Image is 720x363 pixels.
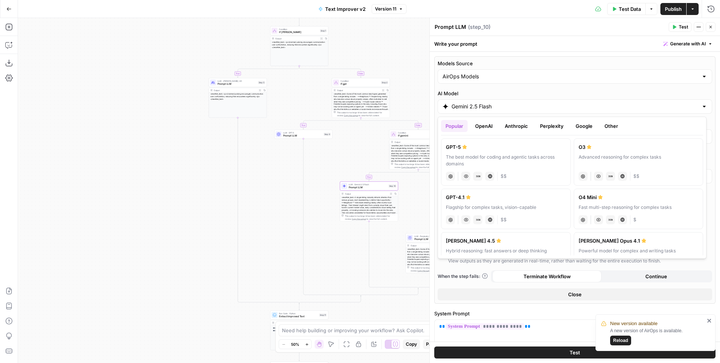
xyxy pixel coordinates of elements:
div: Output [275,321,318,324]
button: Copy [403,339,420,349]
span: Test [679,24,688,30]
span: Run Code · Python [279,312,318,315]
span: ( step_10 ) [468,23,490,31]
label: System Prompt [434,310,715,317]
div: This output is too large & has been abbreviated for review. to view the full content. [337,111,388,117]
input: Select a model [451,103,698,110]
div: <rewritten_text> A single listing naturally attracts attention from various groups, each represen... [340,196,398,237]
label: Models Source [438,60,712,67]
div: ConditionIf gptStep 2Output<rewritten_text> Some of the most common lead types generated from a s... [332,78,390,118]
span: If gpt [340,82,379,86]
div: ConditionIf [PERSON_NAME]Step 1Output<rewritten_text> <p>Unarmed policing encourages communicatio... [270,26,328,66]
span: Cost tier [501,173,507,180]
span: LLM · [PERSON_NAME] 4.5 [217,79,256,82]
span: Prompt LLM [349,186,387,189]
div: <rewritten_text> <p>Unarmed policing encourages communication over confrontation, reducing fatal ... [270,41,328,48]
span: Copy [406,341,417,348]
span: Generate with AI [670,40,706,47]
span: Condition [398,131,437,134]
g: Edge from step_9 to step_2-conditional-end [303,139,361,297]
button: Text Improver v2 [314,3,370,15]
g: Edge from step_5 to step_1-conditional-end [238,118,299,304]
a: When the step fails: [438,273,488,280]
button: Continue [601,270,711,282]
div: Powerful model for complex and writing tasks [579,247,699,254]
div: A new version of AirOps is available. [610,327,705,345]
div: This output is too large & has been abbreviated for review. to view the full content. [394,163,445,169]
span: Text Improver v2 [325,5,366,13]
button: Test [434,346,715,358]
div: Output [337,89,379,92]
span: Cost tier [501,216,507,223]
g: Edge from step_3 to step_10 [368,169,418,181]
span: If [PERSON_NAME] [279,30,318,34]
div: [PERSON_NAME] 4.5 [446,237,566,244]
button: Paste [423,339,441,349]
div: Step 1 [320,29,327,33]
g: Edge from step_2 to step_9 [303,118,361,129]
div: <rewritten_text> Some of the most common lead types generated from a single listing include: - **... [406,248,463,288]
div: LLM · Gemini 2.5 FlashPrompt LLMStep 10Output<rewritten_text> A single listing naturally attracts... [340,181,398,221]
span: LLM · Perplexity Sonar Pro [414,235,453,238]
g: Edge from step_10 to step_3-conditional-end [369,221,418,289]
button: Close [438,288,712,300]
div: Hybrid reasoning: fast answers or deep thinking [446,247,566,254]
span: Prompt LLM [414,237,453,241]
div: GPT-4.1 [446,193,566,201]
span: Copy the output [352,218,366,220]
span: Test Data [619,5,641,13]
g: Edge from step_19 to step_1 [299,15,300,26]
g: Edge from step_1 to step_5 [237,66,299,78]
span: Condition [279,28,318,31]
button: OpenAI [471,120,497,132]
div: <rewritten_text> Some of the most common lead types generated from a single listing include: - **... [332,93,390,133]
span: Close [568,291,582,298]
span: Publish [665,5,682,13]
span: LLM · GPT-5 [283,131,322,134]
div: <rewritten_text> <p>Unarmed policing encourages communication over confrontation, reducing fatal ... [209,93,267,100]
span: Version 11 [375,6,396,12]
div: Output [275,37,318,40]
span: 50% [291,341,299,347]
div: <rewritten_text> Some of the most common lead types generated from a single listing include: - **... [389,144,447,185]
div: Flagship for complex tasks, vision-capable [446,204,566,211]
div: Output [214,89,256,92]
div: LLM · GPT-5Prompt LLMStep 9 [274,130,332,139]
div: View outputs as they are generated in real-time, rather than waiting for the entire execution to ... [448,258,661,264]
span: New version available [610,320,657,327]
div: Step 10 [388,184,396,188]
button: Publish [660,3,686,15]
g: Edge from step_2-conditional-end to step_1-conditional-end [299,296,361,304]
label: AI Model [438,90,712,97]
div: The best model for coding and agentic tasks across domains [446,154,566,167]
span: Extract Improved Text [279,315,318,318]
span: Reload [613,337,628,344]
div: Output [394,141,437,144]
div: This output is too large & has been abbreviated for review. to view the full content. [411,266,462,272]
g: Edge from step_3 to step_15 [418,169,468,181]
div: Output [411,244,453,247]
span: Terminate Workflow [523,273,571,280]
button: Other [600,120,622,132]
div: Step 11 [319,313,327,317]
div: Advanced reasoning for complex tasks [579,154,699,167]
span: If gemini [398,134,437,138]
span: Copy the output [417,270,432,272]
span: Continue [645,273,667,280]
input: AirOps Models [442,73,698,80]
button: close [707,318,712,324]
button: Popular [441,120,468,132]
button: Anthropic [500,120,532,132]
div: Step 9 [324,133,331,136]
button: Generate with AI [660,39,715,49]
div: This output is too large & has been abbreviated for review. to view the full content. [345,214,396,220]
textarea: Prompt LLM [435,23,466,31]
span: Cost tier [633,173,639,180]
span: Test [570,349,580,356]
span: LLM · Gemini 2.5 Flash [349,183,387,186]
div: O4 Mini [579,193,699,201]
div: [PERSON_NAME] Opus 4.1 [579,237,699,244]
div: LLM · Perplexity Sonar ProPrompt LLMStep 16Output<rewritten_text> Some of the most common lead ty... [405,233,463,273]
g: Edge from step_1-conditional-end to step_11 [299,303,300,310]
